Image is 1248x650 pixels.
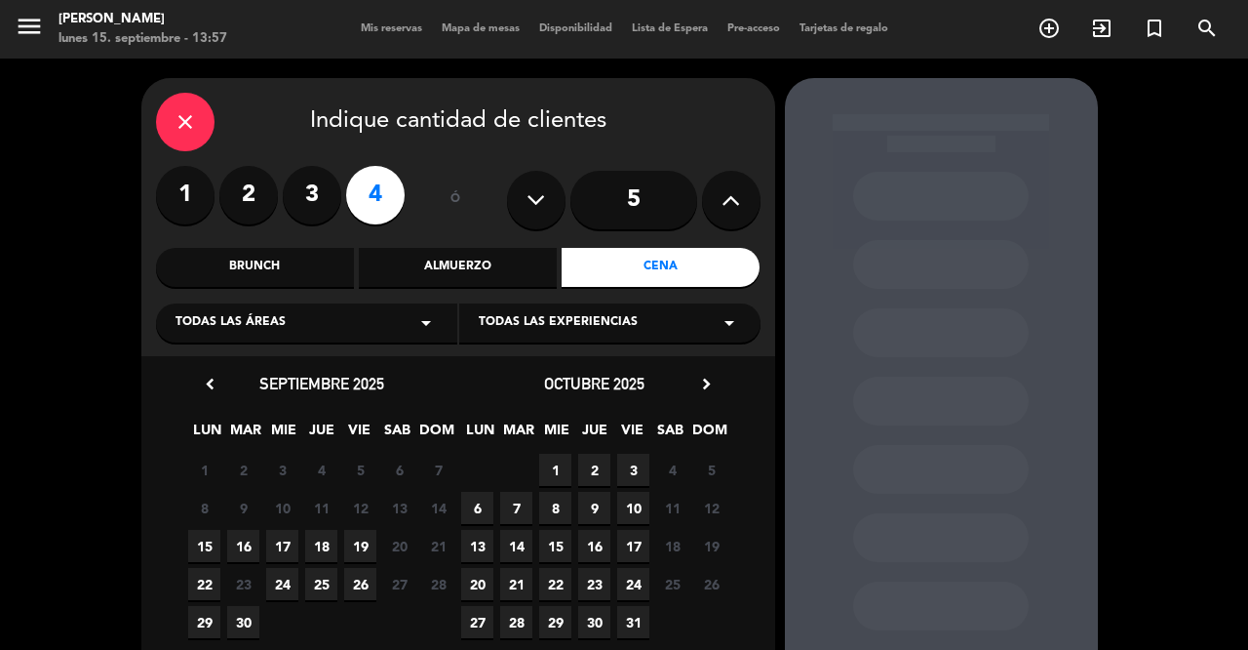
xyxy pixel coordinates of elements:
span: 15 [539,530,571,562]
span: DOM [419,419,451,451]
div: ó [424,166,487,234]
span: 10 [266,492,298,524]
span: 4 [305,454,337,486]
span: 14 [500,530,532,562]
span: Mis reservas [351,23,432,34]
span: Tarjetas de regalo [790,23,898,34]
span: 8 [188,492,220,524]
span: 23 [578,568,610,600]
span: 10 [617,492,649,524]
span: 2 [227,454,259,486]
span: MAR [502,419,534,451]
span: 16 [227,530,259,562]
span: 6 [461,492,493,524]
span: 17 [617,530,649,562]
i: chevron_right [696,374,717,394]
span: DOM [692,419,724,451]
span: 1 [539,454,571,486]
span: 30 [578,606,610,638]
span: 21 [500,568,532,600]
span: Mapa de mesas [432,23,529,34]
span: 2 [578,454,610,486]
span: 12 [695,492,727,524]
span: 25 [656,568,688,600]
span: 23 [227,568,259,600]
i: add_circle_outline [1037,17,1061,40]
span: 26 [344,568,376,600]
span: 24 [617,568,649,600]
span: JUE [305,419,337,451]
div: Brunch [156,248,354,287]
span: 3 [266,454,298,486]
span: 30 [227,606,259,638]
span: 16 [578,530,610,562]
span: LUN [191,419,223,451]
span: 15 [188,530,220,562]
span: 5 [695,454,727,486]
i: chevron_left [200,374,220,394]
span: VIE [616,419,648,451]
span: 4 [656,454,688,486]
span: 29 [188,606,220,638]
span: Lista de Espera [622,23,718,34]
span: Pre-acceso [718,23,790,34]
span: 22 [188,568,220,600]
i: close [174,110,197,134]
span: 12 [344,492,376,524]
span: MAR [229,419,261,451]
div: Almuerzo [359,248,557,287]
span: septiembre 2025 [259,374,384,393]
span: 7 [422,454,454,486]
label: 1 [156,166,214,224]
span: SAB [654,419,686,451]
span: JUE [578,419,610,451]
span: 18 [305,530,337,562]
span: 25 [305,568,337,600]
span: 24 [266,568,298,600]
span: 19 [344,530,376,562]
span: Todas las áreas [175,313,286,333]
span: 29 [539,606,571,638]
label: 4 [346,166,405,224]
span: 20 [461,568,493,600]
i: menu [15,12,44,41]
span: 13 [461,530,493,562]
i: search [1195,17,1219,40]
i: arrow_drop_down [414,311,438,335]
span: 22 [539,568,571,600]
label: 2 [219,166,278,224]
span: 5 [344,454,376,486]
span: Todas las experiencias [479,313,638,333]
span: 13 [383,492,415,524]
div: [PERSON_NAME] [58,10,227,29]
span: 17 [266,530,298,562]
span: 18 [656,530,688,562]
span: 31 [617,606,649,638]
span: 1 [188,454,220,486]
span: 11 [656,492,688,524]
span: 14 [422,492,454,524]
span: VIE [343,419,375,451]
span: 28 [500,606,532,638]
span: 21 [422,530,454,562]
span: 7 [500,492,532,524]
span: 20 [383,530,415,562]
span: 27 [461,606,493,638]
span: 19 [695,530,727,562]
div: Indique cantidad de clientes [156,93,760,151]
div: Cena [562,248,760,287]
span: 27 [383,568,415,600]
span: 8 [539,492,571,524]
span: LUN [464,419,496,451]
span: SAB [381,419,413,451]
span: 3 [617,454,649,486]
label: 3 [283,166,341,224]
span: 28 [422,568,454,600]
i: turned_in_not [1143,17,1166,40]
span: 11 [305,492,337,524]
span: MIE [267,419,299,451]
span: octubre 2025 [544,374,644,393]
span: 6 [383,454,415,486]
span: 9 [578,492,610,524]
span: MIE [540,419,572,451]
